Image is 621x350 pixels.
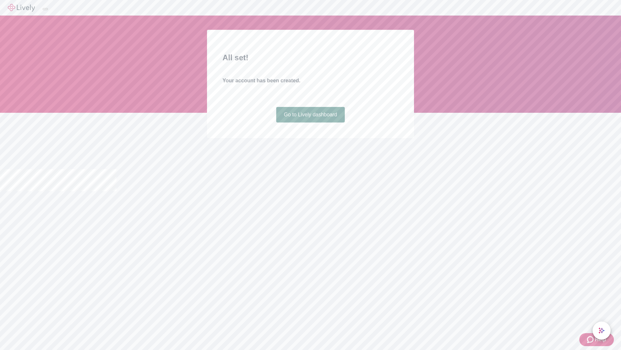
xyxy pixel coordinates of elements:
[276,107,345,122] a: Go to Lively dashboard
[223,77,398,85] h4: Your account has been created.
[587,336,595,344] svg: Zendesk support icon
[8,4,35,12] img: Lively
[579,333,614,346] button: Zendesk support iconHelp
[43,8,48,10] button: Log out
[223,52,398,64] h2: All set!
[595,336,606,344] span: Help
[598,327,605,334] svg: Lively AI Assistant
[593,321,611,340] button: chat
